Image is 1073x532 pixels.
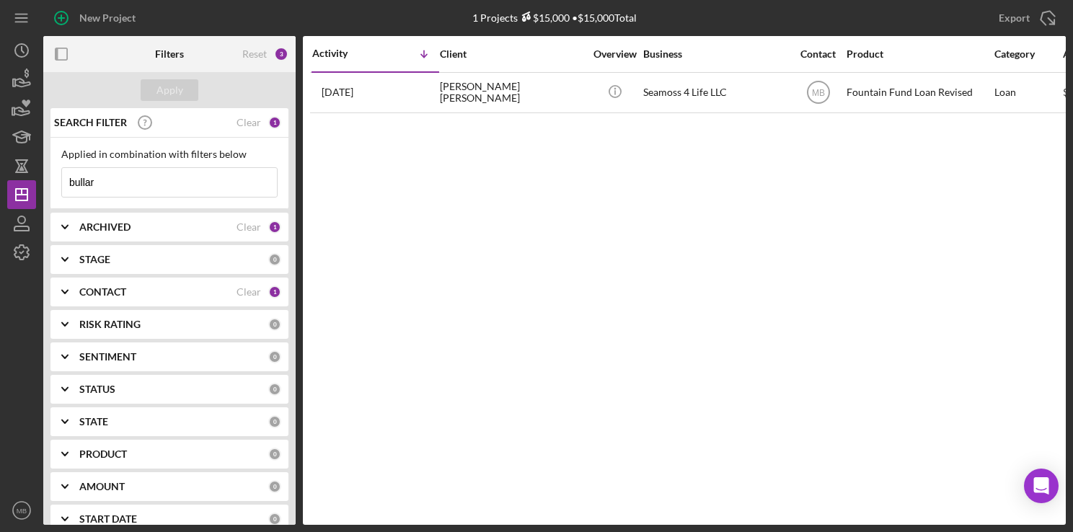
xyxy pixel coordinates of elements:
b: STATUS [79,384,115,395]
div: 0 [268,253,281,266]
div: Loan [994,74,1061,112]
div: Clear [237,117,261,128]
button: MB [7,496,36,525]
div: 0 [268,480,281,493]
button: Apply [141,79,198,101]
div: Open Intercom Messenger [1024,469,1059,503]
text: MB [812,88,825,98]
div: 1 Projects • $15,000 Total [472,12,637,24]
div: Reset [242,48,267,60]
b: STAGE [79,254,110,265]
div: Overview [588,48,642,60]
b: Filters [155,48,184,60]
b: SENTIMENT [79,351,136,363]
div: 0 [268,415,281,428]
div: Activity [312,48,376,59]
div: 1 [268,285,281,298]
div: Client [440,48,584,60]
div: Clear [237,221,261,233]
div: Fountain Fund Loan Revised [847,74,991,112]
div: 1 [268,221,281,234]
div: Category [994,48,1061,60]
div: 0 [268,318,281,331]
div: New Project [79,4,136,32]
b: PRODUCT [79,448,127,460]
div: 1 [268,116,281,129]
b: START DATE [79,513,137,525]
button: New Project [43,4,150,32]
div: 3 [274,47,288,61]
b: CONTACT [79,286,126,298]
div: Business [643,48,787,60]
b: SEARCH FILTER [54,117,127,128]
div: Seamoss 4 Life LLC [643,74,787,112]
b: STATE [79,416,108,427]
div: 0 [268,383,281,396]
time: 2025-08-11 17:45 [322,87,353,98]
b: AMOUNT [79,481,125,492]
text: MB [17,507,27,515]
div: 0 [268,448,281,461]
div: Clear [237,286,261,298]
div: Apply [156,79,183,101]
button: Export [984,4,1066,32]
div: Product [847,48,991,60]
div: Applied in combination with filters below [61,148,278,160]
div: Contact [791,48,845,60]
div: Export [999,4,1030,32]
div: 0 [268,513,281,526]
div: $15,000 [518,12,570,24]
div: 0 [268,350,281,363]
b: ARCHIVED [79,221,131,233]
div: [PERSON_NAME] [PERSON_NAME] [440,74,584,112]
b: RISK RATING [79,319,141,330]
